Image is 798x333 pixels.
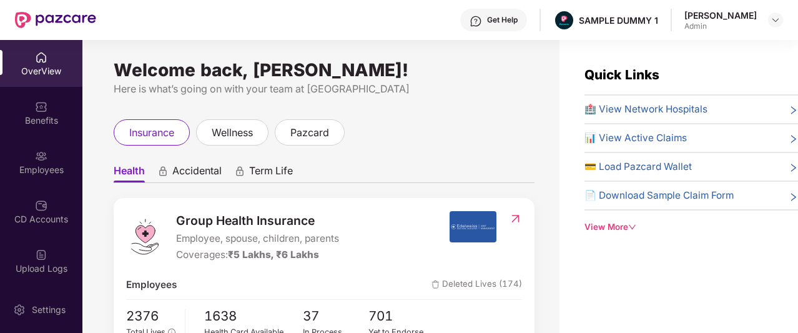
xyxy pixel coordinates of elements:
[234,166,245,177] div: animation
[212,125,253,141] span: wellness
[249,164,293,182] span: Term Life
[290,125,329,141] span: pazcard
[35,51,47,64] img: svg+xml;base64,PHN2ZyBpZD0iSG9tZSIgeG1sbnM9Imh0dHA6Ly93d3cudzMub3JnLzIwMDAvc3ZnIiB3aWR0aD0iMjAiIG...
[13,304,26,316] img: svg+xml;base64,PHN2ZyBpZD0iU2V0dGluZy0yMHgyMCIgeG1sbnM9Imh0dHA6Ly93d3cudzMub3JnLzIwMDAvc3ZnIiB3aW...
[172,164,222,182] span: Accidental
[176,247,339,262] div: Coverages:
[176,231,339,246] span: Employee, spouse, children, parents
[368,306,435,327] span: 701
[584,221,798,234] div: View More
[555,11,573,29] img: Pazcare_Alternative_logo-01-01.png
[15,12,96,28] img: New Pazcare Logo
[628,223,636,231] span: down
[450,211,496,242] img: insurerIcon
[114,81,534,97] div: Here is what’s going on with your team at [GEOGRAPHIC_DATA]
[303,306,369,327] span: 37
[126,277,177,292] span: Employees
[431,277,522,292] span: Deleted Lives (174)
[114,164,145,182] span: Health
[114,65,534,75] div: Welcome back, [PERSON_NAME]!
[129,125,174,141] span: insurance
[35,101,47,113] img: svg+xml;base64,PHN2ZyBpZD0iQmVuZWZpdHMiIHhtbG5zPSJodHRwOi8vd3d3LnczLm9yZy8yMDAwL3N2ZyIgd2lkdGg9Ij...
[509,212,522,225] img: RedirectIcon
[157,166,169,177] div: animation
[431,281,440,289] img: deleteIcon
[35,199,47,212] img: svg+xml;base64,PHN2ZyBpZD0iQ0RfQWNjb3VudHMiIGRhdGEtbmFtZT0iQ0QgQWNjb3VudHMiIHhtbG5zPSJodHRwOi8vd3...
[470,15,482,27] img: svg+xml;base64,PHN2ZyBpZD0iSGVscC0zMngzMiIgeG1sbnM9Imh0dHA6Ly93d3cudzMub3JnLzIwMDAvc3ZnIiB3aWR0aD...
[584,131,687,146] span: 📊 View Active Claims
[789,104,798,117] span: right
[789,191,798,203] span: right
[28,304,69,316] div: Settings
[789,162,798,174] span: right
[126,218,164,256] img: logo
[204,306,303,327] span: 1638
[126,306,175,327] span: 2376
[584,67,659,82] span: Quick Links
[228,249,319,261] span: ₹5 Lakhs, ₹6 Lakhs
[684,21,757,31] div: Admin
[35,249,47,261] img: svg+xml;base64,PHN2ZyBpZD0iVXBsb2FkX0xvZ3MiIGRhdGEtbmFtZT0iVXBsb2FkIExvZ3MiIHhtbG5zPSJodHRwOi8vd3...
[771,15,781,25] img: svg+xml;base64,PHN2ZyBpZD0iRHJvcGRvd24tMzJ4MzIiIHhtbG5zPSJodHRwOi8vd3d3LnczLm9yZy8yMDAwL3N2ZyIgd2...
[584,102,707,117] span: 🏥 View Network Hospitals
[584,188,734,203] span: 📄 Download Sample Claim Form
[35,150,47,162] img: svg+xml;base64,PHN2ZyBpZD0iRW1wbG95ZWVzIiB4bWxucz0iaHR0cDovL3d3dy53My5vcmcvMjAwMC9zdmciIHdpZHRoPS...
[584,159,692,174] span: 💳 Load Pazcard Wallet
[789,133,798,146] span: right
[176,211,339,230] span: Group Health Insurance
[579,14,658,26] div: SAMPLE DUMMY 1
[487,15,518,25] div: Get Help
[684,9,757,21] div: [PERSON_NAME]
